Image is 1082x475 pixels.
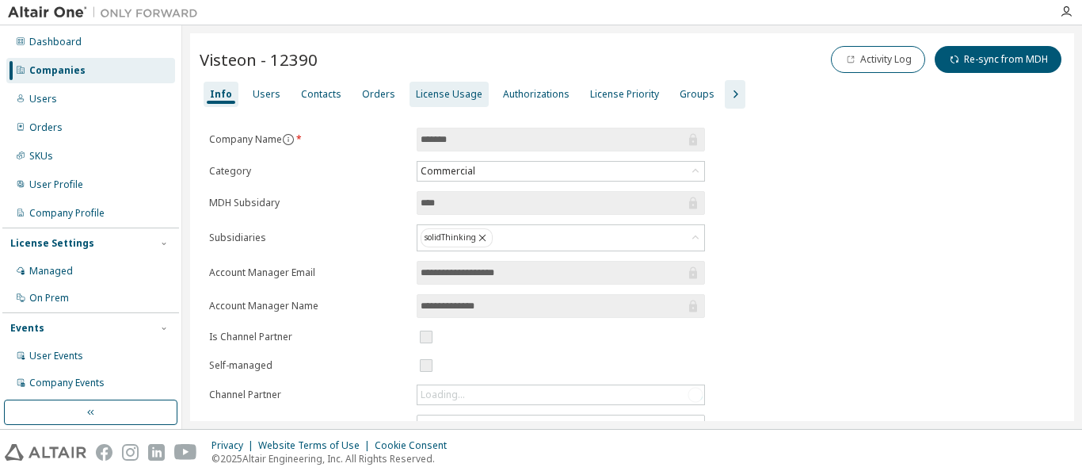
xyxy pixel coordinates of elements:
[421,389,465,401] div: Loading...
[29,377,105,389] div: Company Events
[421,228,493,247] div: solidThinking
[209,359,407,372] label: Self-managed
[209,300,407,312] label: Account Manager Name
[503,88,570,101] div: Authorizations
[29,292,69,305] div: On Prem
[417,225,704,251] div: solidThinking
[209,133,407,146] label: Company Name
[10,322,44,335] div: Events
[8,5,206,21] img: Altair One
[29,207,105,220] div: Company Profile
[209,197,407,209] label: MDH Subsidary
[418,163,478,180] div: Commercial
[282,133,295,146] button: information
[417,385,704,404] div: Loading...
[29,265,73,278] div: Managed
[211,439,258,452] div: Privacy
[210,88,232,101] div: Info
[122,444,139,461] img: instagram.svg
[29,350,83,362] div: User Events
[5,444,86,461] img: altair_logo.svg
[29,64,86,77] div: Companies
[375,439,456,452] div: Cookie Consent
[416,88,482,101] div: License Usage
[209,266,407,279] label: Account Manager Email
[211,452,456,465] p: © 2025 Altair Engineering, Inc. All Rights Reserved.
[209,232,407,244] label: Subsidiaries
[209,165,407,178] label: Category
[590,88,659,101] div: License Priority
[174,444,197,461] img: youtube.svg
[29,150,53,163] div: SKUs
[29,36,82,48] div: Dashboard
[253,88,280,101] div: Users
[200,48,318,71] span: Visteon - 12390
[362,88,395,101] div: Orders
[680,88,714,101] div: Groups
[10,237,94,250] div: License Settings
[96,444,112,461] img: facebook.svg
[258,439,375,452] div: Website Terms of Use
[29,178,83,191] div: User Profile
[209,331,407,343] label: Is Channel Partner
[29,93,57,105] div: Users
[209,389,407,401] label: Channel Partner
[301,88,341,101] div: Contacts
[935,46,1061,73] button: Re-sync from MDH
[417,162,704,181] div: Commercial
[831,46,925,73] button: Activity Log
[148,444,165,461] img: linkedin.svg
[29,121,63,134] div: Orders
